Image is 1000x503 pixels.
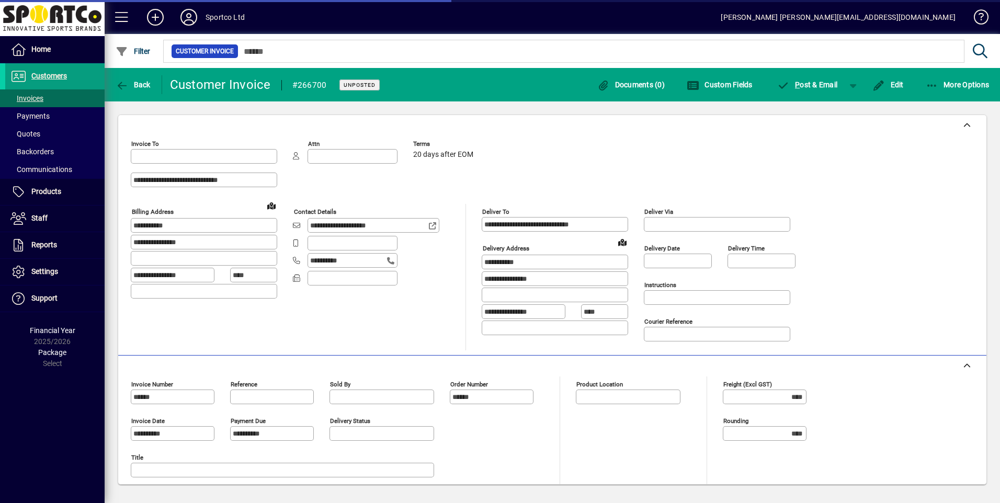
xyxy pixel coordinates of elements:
span: Support [31,294,58,302]
span: Custom Fields [687,81,753,89]
button: Edit [870,75,906,94]
mat-label: Invoice date [131,417,165,425]
a: View on map [614,234,631,250]
a: Backorders [5,143,105,161]
span: Home [31,45,51,53]
mat-label: Delivery status [330,417,370,425]
button: Filter [113,42,153,61]
mat-label: Product location [576,381,623,388]
span: 20 days after EOM [413,151,473,159]
mat-label: Instructions [644,281,676,289]
a: Invoices [5,89,105,107]
span: P [795,81,800,89]
mat-label: Title [131,454,143,461]
span: Edit [872,81,904,89]
mat-label: Deliver To [482,208,509,215]
button: More Options [923,75,992,94]
span: Unposted [344,82,376,88]
span: Documents (0) [597,81,665,89]
button: Profile [172,8,206,27]
span: Reports [31,241,57,249]
span: Payments [10,112,50,120]
a: View on map [263,197,280,214]
mat-label: Sold by [330,381,350,388]
a: Staff [5,205,105,232]
button: Post & Email [772,75,843,94]
button: Custom Fields [684,75,755,94]
span: Financial Year [30,326,75,335]
span: Quotes [10,130,40,138]
mat-label: Order number [450,381,488,388]
span: Communications [10,165,72,174]
mat-label: Freight (excl GST) [723,381,772,388]
span: Backorders [10,147,54,156]
span: Back [116,81,151,89]
mat-label: Courier Reference [644,318,692,325]
a: Communications [5,161,105,178]
a: Products [5,179,105,205]
span: Invoices [10,94,43,102]
button: Back [113,75,153,94]
div: Customer Invoice [170,76,271,93]
mat-label: Delivery date [644,245,680,252]
span: Terms [413,141,476,147]
app-page-header-button: Back [105,75,162,94]
a: Quotes [5,125,105,143]
span: ost & Email [777,81,838,89]
a: Home [5,37,105,63]
div: #266700 [292,77,327,94]
span: Products [31,187,61,196]
span: More Options [926,81,990,89]
div: Sportco Ltd [206,9,245,26]
mat-label: Deliver via [644,208,673,215]
a: Reports [5,232,105,258]
mat-label: Invoice number [131,381,173,388]
mat-label: Reference [231,381,257,388]
span: Filter [116,47,151,55]
span: Customer Invoice [176,46,234,56]
span: Staff [31,214,48,222]
mat-label: Invoice To [131,140,159,147]
mat-label: Rounding [723,417,748,425]
a: Knowledge Base [966,2,987,36]
mat-label: Payment due [231,417,266,425]
span: Package [38,348,66,357]
a: Support [5,285,105,312]
div: [PERSON_NAME] [PERSON_NAME][EMAIL_ADDRESS][DOMAIN_NAME] [721,9,956,26]
mat-label: Delivery time [728,245,765,252]
a: Settings [5,259,105,285]
button: Documents (0) [594,75,667,94]
span: Customers [31,72,67,80]
button: Add [139,8,172,27]
span: Settings [31,267,58,276]
mat-label: Attn [308,140,320,147]
a: Payments [5,107,105,125]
